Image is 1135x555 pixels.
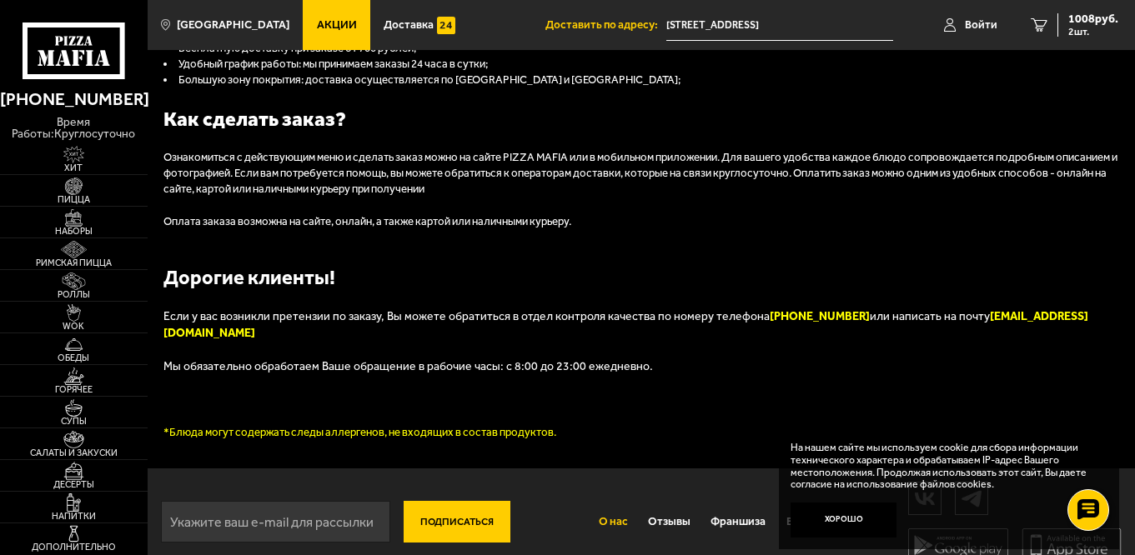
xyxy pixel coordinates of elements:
[701,502,776,541] a: Франшиза
[384,19,434,31] span: Доставка
[163,107,346,131] b: Как сделать заказ?
[163,150,1119,197] p: Ознакомиться с действующим меню и сделать заказ можно на сайте PIZZA MAFIA или в мобильном прилож...
[791,502,897,538] button: Хорошо
[770,309,870,323] font: [PHONE_NUMBER]
[666,10,893,41] input: Ваш адрес доставки
[588,502,637,541] a: О нас
[437,17,455,34] img: 15daf4d41897b9f0e9f617042186c801.svg
[163,426,556,438] font: *Блюда могут содержать следы аллергенов, не входящих в состав продуктов.
[1068,27,1118,37] span: 2 шт.
[177,19,289,31] span: [GEOGRAPHIC_DATA]
[965,19,997,31] span: Войти
[161,501,390,542] input: Укажите ваш e-mail для рассылки
[163,57,1119,72] li: Удобный график работы: мы принимаем заказы 24 часа в сутки;
[163,72,1119,88] li: Большую зону покрытия: доставка осуществляется по [GEOGRAPHIC_DATA] и [GEOGRAPHIC_DATA];
[791,442,1097,491] p: На нашем сайте мы используем cookie для сбора информации технического характера и обрабатываем IP...
[163,359,653,373] span: Мы обязательно обработаем Ваше обращение в рабочие часы: с 8:00 до 23:00 ежедневно.
[776,502,846,541] a: Вакансии
[317,19,357,31] span: Акции
[163,309,770,323] span: Если у вас возникли претензии по заказу, Вы можете обратиться в отдел контроля качества по номеру...
[638,502,701,541] a: Отзывы
[163,266,335,289] b: Дорогие клиенты!
[1068,13,1118,25] span: 1008 руб.
[545,19,666,31] span: Доставить по адресу:
[404,501,510,542] button: Подписаться
[163,214,1119,230] p: Оплата заказа возможна на сайте, онлайн, а также картой или наличными курьеру.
